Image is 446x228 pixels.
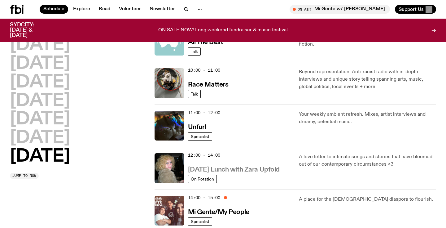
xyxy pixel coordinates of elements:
[95,5,114,14] a: Read
[40,5,68,14] a: Schedule
[12,174,36,177] span: Jump to now
[188,195,220,201] span: 14:00 - 15:00
[10,173,39,179] button: Jump to now
[395,5,436,14] button: Support Us
[188,90,201,98] a: Talk
[188,67,220,73] span: 10:00 - 11:00
[69,5,94,14] a: Explore
[10,148,70,165] button: [DATE]
[191,49,198,54] span: Talk
[158,28,288,33] p: ON SALE NOW! Long weekend fundraiser & music festival
[188,123,206,131] a: Unfurl
[115,5,145,14] a: Volunteer
[10,111,70,128] button: [DATE]
[10,55,70,73] button: [DATE]
[191,177,214,181] span: On Rotation
[191,92,198,96] span: Talk
[155,111,184,141] img: A piece of fabric is pierced by sewing pins with different coloured heads, a rainbow light is cas...
[299,68,436,91] p: Beyond representation. Anti-racist radio with in-depth interviews and unique story telling spanni...
[10,74,70,91] button: [DATE]
[10,92,70,110] button: [DATE]
[155,68,184,98] img: A photo of the Race Matters team taken in a rear view or "blindside" mirror. A bunch of people of...
[188,132,212,141] a: Specialist
[188,80,229,88] a: Race Matters
[299,111,436,126] p: Your weekly ambient refresh. Mixes, artist interviews and dreamy, celestial music.
[188,165,280,173] a: [DATE] Lunch with Zara Upfold
[10,22,50,38] h3: SYDCITY: [DATE] & [DATE]
[299,153,436,168] p: A love letter to intimate songs and stories that have bloomed out of our contemporary circumstanc...
[188,167,280,173] h3: [DATE] Lunch with Zara Upfold
[290,5,390,14] button: On AirMi Gente w/ [PERSON_NAME]
[188,110,220,116] span: 11:00 - 12:00
[188,152,220,158] span: 12:00 - 14:00
[10,129,70,147] button: [DATE]
[155,153,184,183] img: A digital camera photo of Zara looking to her right at the camera, smiling. She is wearing a ligh...
[191,219,209,224] span: Specialist
[399,7,424,12] span: Support Us
[188,175,217,183] a: On Rotation
[146,5,179,14] a: Newsletter
[188,124,206,131] h3: Unfurl
[188,217,212,226] a: Specialist
[191,134,209,139] span: Specialist
[10,37,70,54] button: [DATE]
[188,47,201,56] a: Talk
[188,82,229,88] h3: Race Matters
[299,196,436,203] p: A place for the [DEMOGRAPHIC_DATA] diaspora to flourish.
[188,39,223,46] h3: All The Best
[188,208,249,216] a: Mi Gente/My People
[188,209,249,216] h3: Mi Gente/My People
